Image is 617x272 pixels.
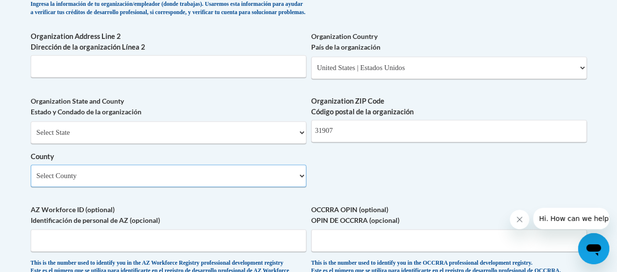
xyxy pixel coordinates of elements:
[31,204,306,225] label: AZ Workforce ID (optional) Identificación de personal de AZ (opcional)
[311,31,587,53] label: Organization Country País de la organización
[31,96,306,117] label: Organization State and County Estado y Condado de la organización
[31,55,306,77] input: Metadata input
[311,96,587,117] label: Organization ZIP Code Código postal de la organización
[578,233,609,264] iframe: Button to launch messaging window
[311,204,587,225] label: OCCRRA OPIN (optional) OPIN DE OCCRRA (opcional)
[533,208,609,229] iframe: Message from company
[31,31,306,53] label: Organization Address Line 2 Dirección de la organización Línea 2
[6,7,79,15] span: Hi. How can we help?
[311,120,587,142] input: Metadata input
[31,151,306,162] label: County
[510,210,529,229] iframe: Close message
